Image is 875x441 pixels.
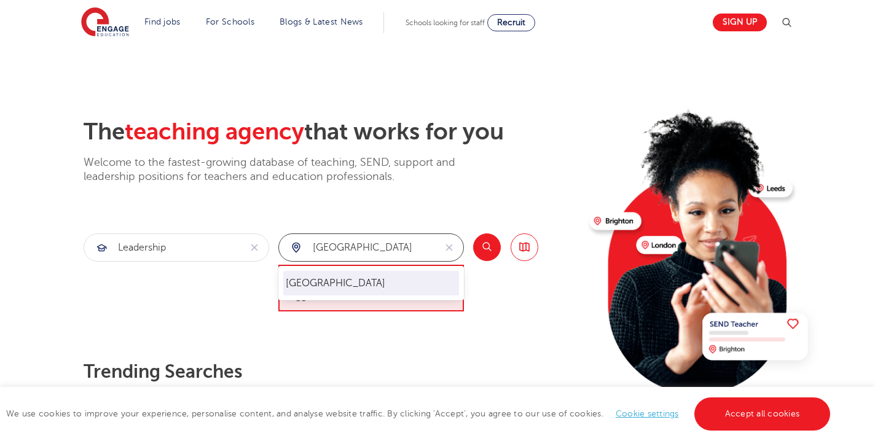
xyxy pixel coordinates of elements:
[81,7,129,38] img: Engage Education
[84,233,269,262] div: Submit
[473,233,501,261] button: Search
[487,14,535,31] a: Recruit
[84,361,579,383] p: Trending searches
[240,234,269,261] button: Clear
[84,234,240,261] input: Submit
[6,409,833,418] span: We use cookies to improve your experience, personalise content, and analyse website traffic. By c...
[278,233,464,262] div: Submit
[435,234,463,261] button: Clear
[206,17,254,26] a: For Schools
[616,409,679,418] a: Cookie settings
[278,265,464,312] span: Please select a city from the list of suggestions
[144,17,181,26] a: Find jobs
[125,119,304,145] span: teaching agency
[280,17,363,26] a: Blogs & Latest News
[84,155,489,184] p: Welcome to the fastest-growing database of teaching, SEND, support and leadership positions for t...
[694,397,831,431] a: Accept all cookies
[406,18,485,27] span: Schools looking for staff
[497,18,525,27] span: Recruit
[283,271,459,295] ul: Submit
[279,234,435,261] input: Submit
[84,118,579,146] h2: The that works for you
[713,14,767,31] a: Sign up
[283,271,459,295] li: [GEOGRAPHIC_DATA]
